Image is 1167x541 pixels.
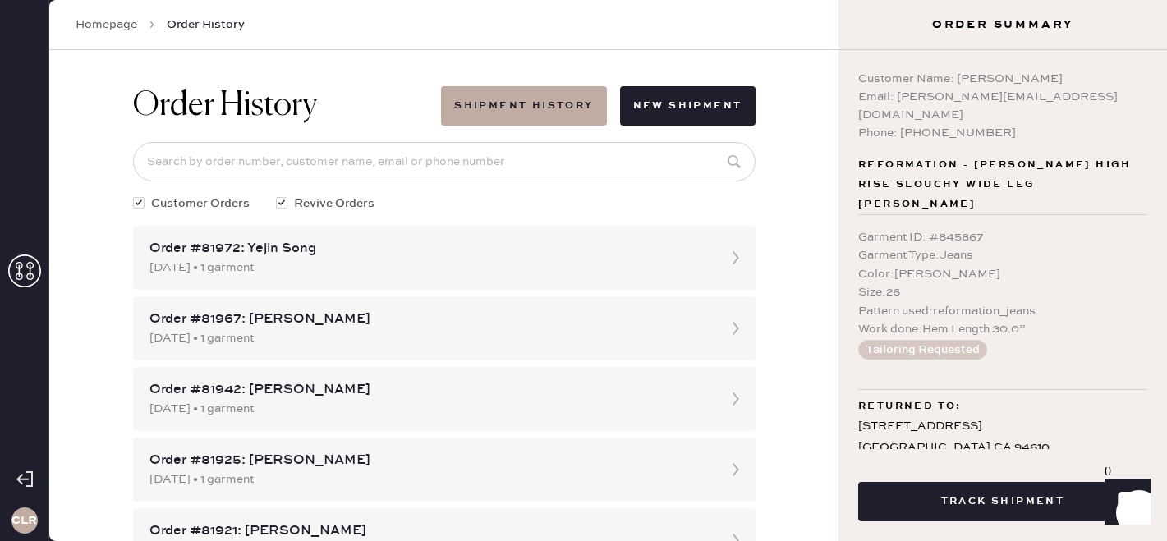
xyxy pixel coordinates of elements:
div: Email: [PERSON_NAME][EMAIL_ADDRESS][DOMAIN_NAME] [858,88,1147,124]
td: 1 [1055,288,1111,309]
div: [STREET_ADDRESS] [GEOGRAPHIC_DATA] , CA 94610 [858,416,1147,457]
div: Garment ID : # 845867 [858,228,1147,246]
button: Tailoring Requested [858,340,987,360]
div: Order #81925: [PERSON_NAME] [149,451,710,470]
div: [DATE] • 1 garment [149,259,710,277]
td: Basic Strap Dress - Reformation - Petites Irisa Dress Chrysanthemum - Size: 10P [140,288,1055,309]
div: Order #81967: [PERSON_NAME] [149,309,710,329]
div: Work done : Hem Length 30.0” [858,320,1147,338]
iframe: Front Chat [1089,467,1160,538]
div: Size : 26 [858,283,1147,301]
div: Order #81942: [PERSON_NAME] [149,380,710,400]
div: Garment Type : Jeans [858,246,1147,264]
h3: CLR [11,515,37,526]
div: Order # 81980 [53,119,1111,139]
td: 921610 [53,288,140,309]
button: Track Shipment [858,482,1147,521]
th: Description [140,267,1055,288]
span: Order History [167,16,245,33]
span: Returned to: [858,397,962,416]
div: Order #81921: [PERSON_NAME] [149,521,710,541]
div: # 88762 [PERSON_NAME] [PERSON_NAME] [EMAIL_ADDRESS][DOMAIN_NAME] [53,183,1111,242]
div: Pattern used : reformation_jeans [858,302,1147,320]
span: Revive Orders [294,195,374,213]
button: New Shipment [620,86,756,126]
div: [DATE] • 1 garment [149,400,710,418]
button: Shipment History [441,86,606,126]
div: Phone: [PHONE_NUMBER] [858,124,1147,142]
div: Packing list [53,99,1111,119]
div: [DATE] • 1 garment [149,329,710,347]
div: Customer Name: [PERSON_NAME] [858,70,1147,88]
a: Track Shipment [858,493,1147,508]
div: [DATE] • 1 garment [149,470,710,488]
h1: Order History [133,86,317,126]
div: Color : [PERSON_NAME] [858,265,1147,283]
div: Order #81972: Yejin Song [149,239,710,259]
input: Search by order number, customer name, email or phone number [133,142,756,181]
span: Reformation - [PERSON_NAME] High Rise Slouchy Wide Leg [PERSON_NAME] [858,155,1147,214]
div: Customer information [53,163,1111,183]
a: Homepage [76,16,137,33]
th: QTY [1055,267,1111,288]
h3: Order Summary [838,16,1167,33]
th: ID [53,267,140,288]
span: Customer Orders [151,195,250,213]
